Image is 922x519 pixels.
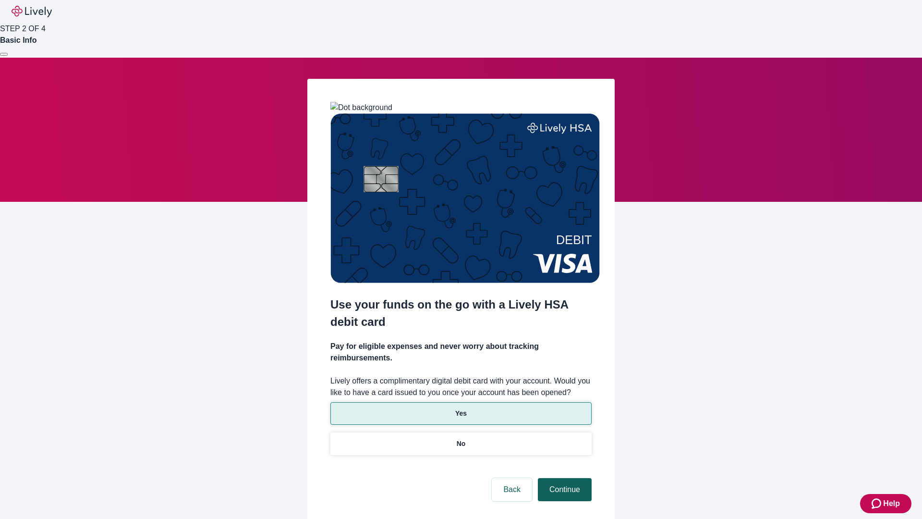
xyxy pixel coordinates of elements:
[330,102,392,113] img: Dot background
[12,6,52,17] img: Lively
[457,439,466,449] p: No
[330,402,592,425] button: Yes
[538,478,592,501] button: Continue
[492,478,532,501] button: Back
[330,432,592,455] button: No
[872,498,883,509] svg: Zendesk support icon
[330,296,592,331] h2: Use your funds on the go with a Lively HSA debit card
[330,341,592,364] h4: Pay for eligible expenses and never worry about tracking reimbursements.
[330,375,592,398] label: Lively offers a complimentary digital debit card with your account. Would you like to have a card...
[883,498,900,509] span: Help
[330,113,600,283] img: Debit card
[860,494,911,513] button: Zendesk support iconHelp
[455,408,467,419] p: Yes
